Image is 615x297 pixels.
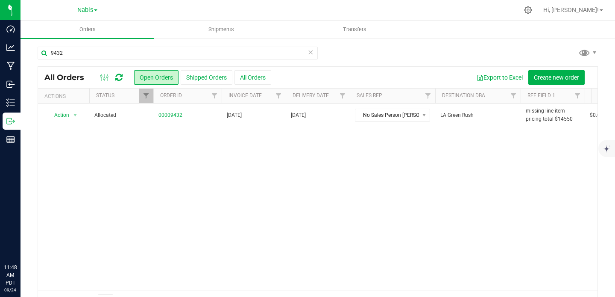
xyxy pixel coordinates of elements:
a: Filter [507,89,521,103]
span: select [70,109,81,121]
button: Create new order [528,70,585,85]
a: Orders [20,21,154,39]
p: 11:48 AM PDT [4,264,17,287]
span: Transfers [331,26,378,33]
button: All Orders [234,70,271,85]
p: 09/24 [4,287,17,293]
a: Destination DBA [442,92,485,98]
inline-svg: Reports [6,135,15,144]
a: Delivery Date [293,92,329,98]
a: Sales Rep [357,92,382,98]
a: Filter [208,89,222,103]
span: [DATE] [227,111,242,119]
a: 00009432 [158,111,182,119]
a: Transfers [288,21,422,39]
button: Open Orders [134,70,179,85]
span: missing line item pricing total $14550 [526,107,580,123]
inline-svg: Outbound [6,117,15,125]
span: Orders [68,26,107,33]
iframe: Resource center [9,229,34,254]
button: Export to Excel [471,70,528,85]
a: Filter [336,89,350,103]
span: Action [47,109,70,121]
span: All Orders [44,73,93,82]
inline-svg: Manufacturing [6,62,15,70]
input: Search Order ID, Destination, Customer PO... [38,47,318,59]
span: [DATE] [291,111,306,119]
inline-svg: Inbound [6,80,15,89]
span: Allocated [94,111,148,119]
span: Hi, [PERSON_NAME]! [543,6,599,13]
inline-svg: Inventory [6,98,15,107]
span: Clear [307,47,313,58]
button: Shipped Orders [181,70,232,85]
span: Nabis [77,6,93,14]
span: Shipments [197,26,246,33]
div: Manage settings [523,6,533,14]
span: Create new order [534,74,579,81]
a: Order ID [160,92,182,98]
a: Ref Field 1 [527,92,555,98]
inline-svg: Dashboard [6,25,15,33]
a: Filter [272,89,286,103]
a: Shipments [154,21,288,39]
a: Status [96,92,114,98]
span: No Sales Person [PERSON_NAME] Transfer [355,109,419,121]
span: LA Green Rush [440,111,515,119]
span: $0.00 [590,111,603,119]
iframe: Resource center unread badge [25,227,35,238]
a: Filter [139,89,153,103]
a: Invoice Date [228,92,262,98]
inline-svg: Analytics [6,43,15,52]
a: Filter [571,89,585,103]
a: Filter [421,89,435,103]
div: Actions [44,93,86,99]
